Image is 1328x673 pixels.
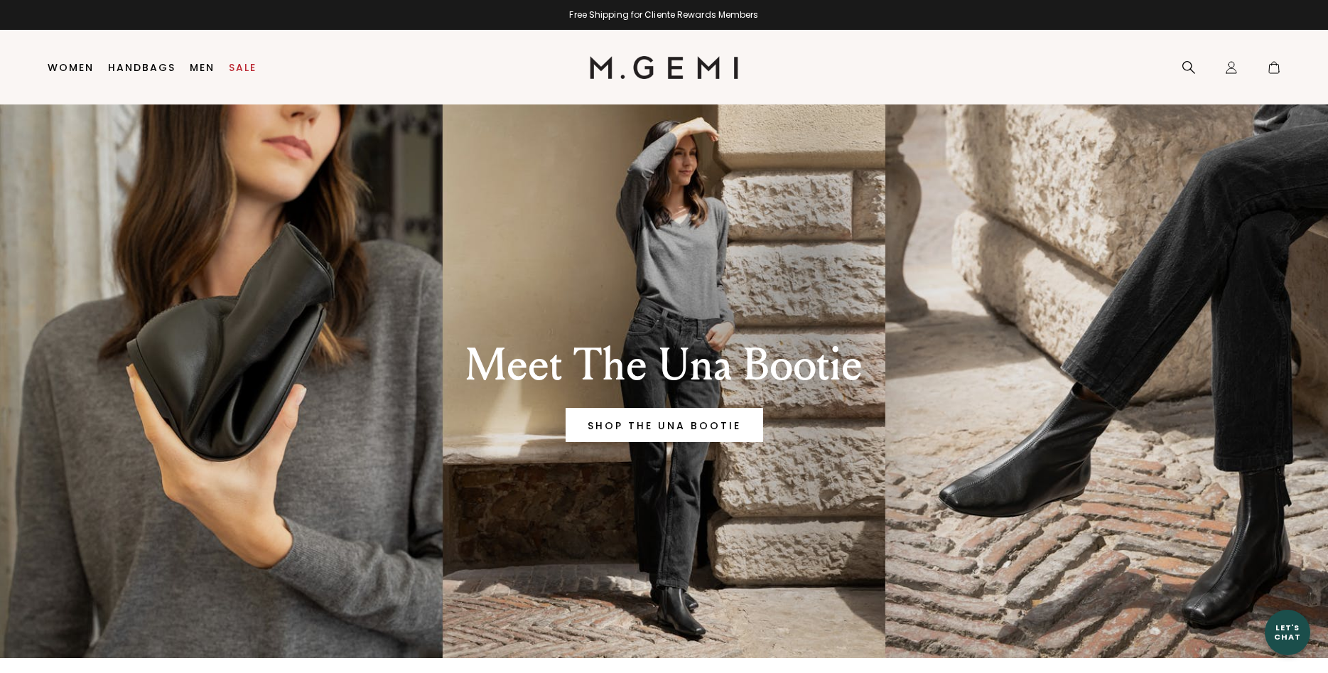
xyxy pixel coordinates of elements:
a: Women [48,62,94,73]
div: Let's Chat [1265,623,1310,641]
img: M.Gemi [590,56,738,79]
a: Banner primary button [566,408,763,442]
a: Handbags [108,62,176,73]
a: Men [190,62,215,73]
div: Meet The Una Bootie [418,340,911,391]
a: Sale [229,62,257,73]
